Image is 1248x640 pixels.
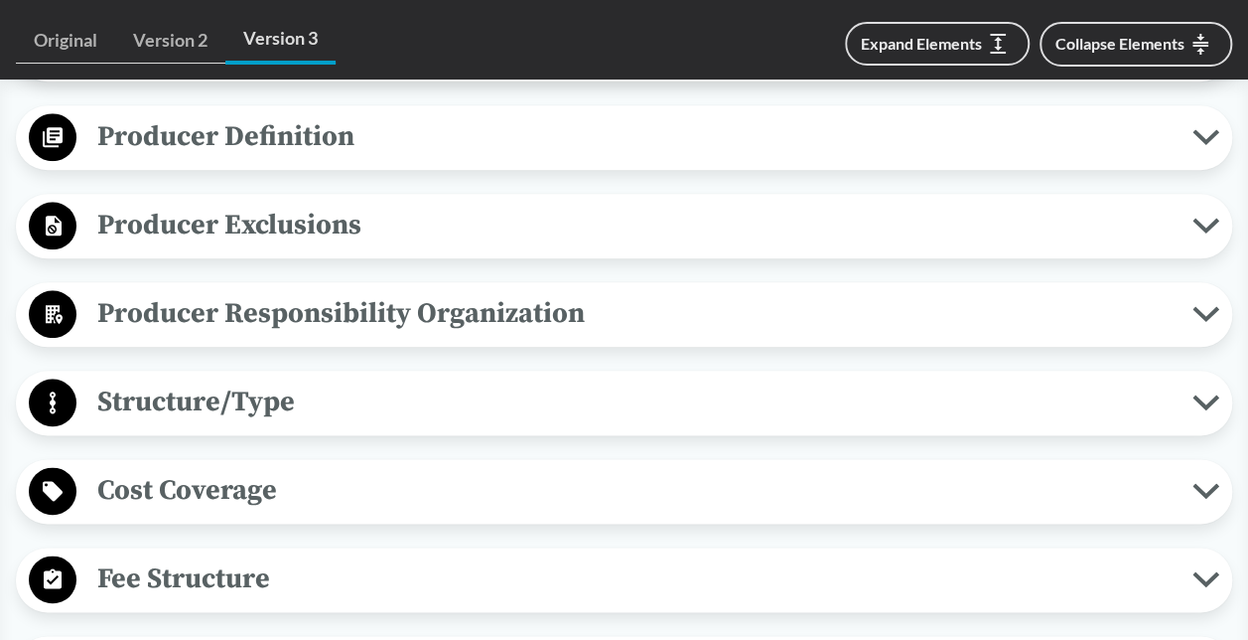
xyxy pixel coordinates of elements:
button: Producer Exclusions [23,201,1225,251]
span: Cost Coverage [76,468,1192,513]
span: Fee Structure [76,557,1192,601]
button: Producer Definition [23,112,1225,163]
button: Collapse Elements [1040,22,1232,67]
button: Structure/Type [23,378,1225,428]
a: Version 2 [115,18,225,64]
span: Producer Definition [76,114,1192,159]
button: Expand Elements [845,22,1030,66]
span: Producer Responsibility Organization [76,291,1192,336]
button: Producer Responsibility Organization [23,289,1225,340]
a: Version 3 [225,16,336,65]
a: Original [16,18,115,64]
span: Producer Exclusions [76,203,1192,247]
button: Fee Structure [23,555,1225,605]
span: Structure/Type [76,380,1192,424]
button: Cost Coverage [23,466,1225,517]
